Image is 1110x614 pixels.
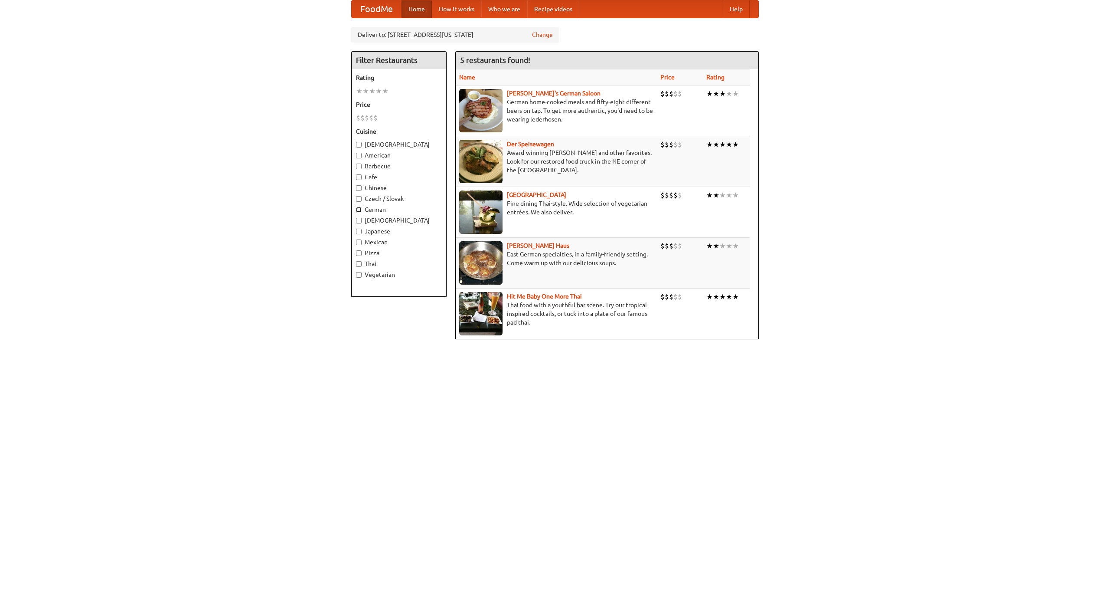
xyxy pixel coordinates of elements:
a: [PERSON_NAME]'s German Saloon [507,90,601,97]
li: $ [678,241,682,251]
li: $ [665,140,669,149]
img: babythai.jpg [459,292,503,335]
li: ★ [719,140,726,149]
li: ★ [706,292,713,302]
input: Japanese [356,229,362,234]
label: Mexican [356,238,442,246]
li: $ [356,113,360,123]
li: ★ [726,140,732,149]
p: East German specialties, in a family-friendly setting. Come warm up with our delicious soups. [459,250,653,267]
label: [DEMOGRAPHIC_DATA] [356,140,442,149]
a: [GEOGRAPHIC_DATA] [507,191,566,198]
li: $ [373,113,378,123]
li: ★ [706,140,713,149]
input: Czech / Slovak [356,196,362,202]
li: ★ [719,190,726,200]
h5: Price [356,100,442,109]
input: Thai [356,261,362,267]
li: $ [660,89,665,99]
label: Vegetarian [356,270,442,279]
input: [DEMOGRAPHIC_DATA] [356,142,362,148]
h5: Rating [356,73,442,82]
h5: Cuisine [356,127,442,136]
ng-pluralize: 5 restaurants found! [460,56,530,64]
p: Thai food with a youthful bar scene. Try our tropical inspired cocktails, or tuck into a plate of... [459,301,653,327]
a: Rating [706,74,725,81]
li: $ [669,292,673,302]
li: $ [369,113,373,123]
input: German [356,207,362,213]
li: ★ [732,89,739,99]
div: Deliver to: [STREET_ADDRESS][US_STATE] [351,27,559,43]
a: Hit Me Baby One More Thai [507,293,582,300]
h4: Filter Restaurants [352,52,446,69]
p: Fine dining Thai-style. Wide selection of vegetarian entrées. We also deliver. [459,199,653,217]
label: Pizza [356,249,442,257]
a: Recipe videos [527,0,579,18]
li: $ [660,190,665,200]
li: ★ [706,241,713,251]
a: Who we are [481,0,527,18]
li: ★ [362,86,369,96]
a: Name [459,74,475,81]
li: ★ [732,140,739,149]
li: ★ [726,241,732,251]
li: $ [660,140,665,149]
li: ★ [719,241,726,251]
li: $ [360,113,365,123]
label: Cafe [356,173,442,181]
img: satay.jpg [459,190,503,234]
input: Pizza [356,250,362,256]
li: $ [660,241,665,251]
input: [DEMOGRAPHIC_DATA] [356,218,362,223]
a: [PERSON_NAME] Haus [507,242,569,249]
li: ★ [713,140,719,149]
li: $ [665,190,669,200]
a: Change [532,30,553,39]
label: Chinese [356,184,442,192]
li: $ [678,292,682,302]
li: $ [665,241,669,251]
li: $ [673,89,678,99]
li: ★ [375,86,382,96]
li: ★ [713,292,719,302]
li: $ [365,113,369,123]
li: $ [665,292,669,302]
label: [DEMOGRAPHIC_DATA] [356,216,442,225]
a: Der Speisewagen [507,141,554,148]
li: ★ [382,86,388,96]
li: ★ [719,292,726,302]
li: $ [678,89,682,99]
li: $ [669,89,673,99]
p: Award-winning [PERSON_NAME] and other favorites. Look for our restored food truck in the NE corne... [459,148,653,174]
a: Help [723,0,750,18]
li: ★ [732,292,739,302]
input: Chinese [356,185,362,191]
a: Home [402,0,432,18]
p: German home-cooked meals and fifty-eight different beers on tap. To get more authentic, you'd nee... [459,98,653,124]
li: ★ [719,89,726,99]
img: speisewagen.jpg [459,140,503,183]
li: ★ [369,86,375,96]
input: Mexican [356,240,362,245]
li: $ [673,190,678,200]
li: $ [673,241,678,251]
a: FoodMe [352,0,402,18]
li: $ [673,140,678,149]
li: ★ [732,241,739,251]
li: $ [678,190,682,200]
a: Price [660,74,675,81]
label: Czech / Slovak [356,194,442,203]
label: Thai [356,259,442,268]
img: esthers.jpg [459,89,503,132]
label: American [356,151,442,160]
label: German [356,205,442,214]
li: ★ [706,190,713,200]
input: Vegetarian [356,272,362,278]
label: Barbecue [356,162,442,171]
